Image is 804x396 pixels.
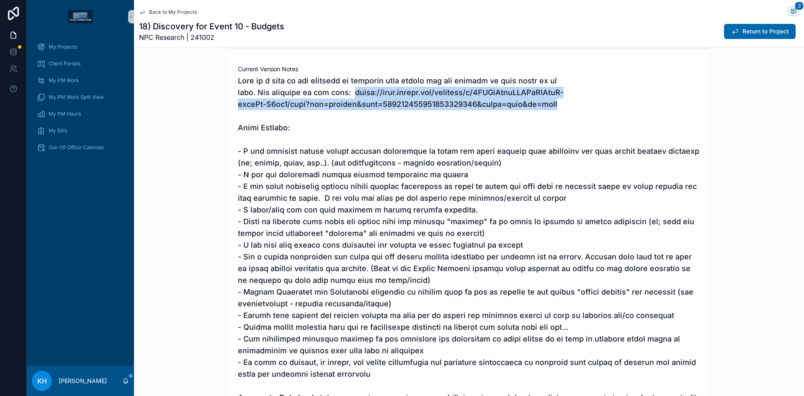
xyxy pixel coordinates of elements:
h1: 18) Discovery for Event 10 - Budgets [139,21,284,32]
button: 3 [788,7,799,17]
a: My Projects [32,39,129,54]
a: Out-Of-Office Calendar [32,140,129,155]
a: My PM Work [32,73,129,88]
img: App logo [68,10,93,23]
a: Client Portals [32,56,129,71]
span: Current Version Notes [238,65,700,73]
a: Back to My Projects [139,9,197,16]
a: My Bills [32,123,129,138]
span: Client Portals [49,60,80,67]
span: My Projects [49,44,77,50]
a: My PM Work Split View [32,90,129,105]
span: NPC Research | 241002 [139,32,284,42]
span: Out-Of-Office Calendar [49,144,105,151]
p: [PERSON_NAME] [59,377,107,385]
span: KH [37,376,47,386]
div: scrollable content [27,34,134,166]
span: 3 [795,2,804,10]
span: My PM Work [49,77,79,84]
span: My PM Work Split View [49,94,104,101]
a: My PM Hours [32,106,129,122]
button: Return to Project [724,24,796,39]
span: Back to My Projects [149,9,197,16]
span: Return to Project [742,27,789,36]
span: My PM Hours [49,111,81,117]
span: My Bills [49,127,67,134]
